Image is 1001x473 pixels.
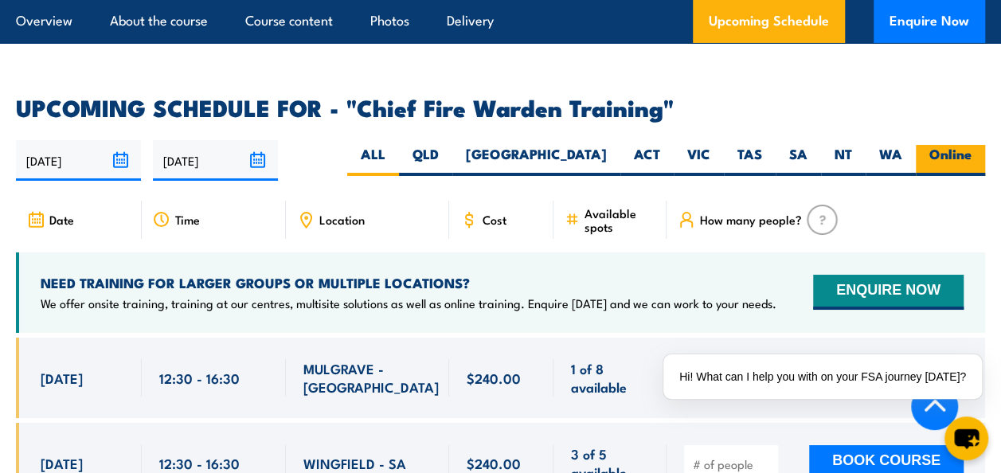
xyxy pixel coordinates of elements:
label: SA [776,145,821,176]
label: Online [916,145,985,176]
input: From date [16,140,141,181]
span: $240.00 [467,454,521,472]
p: We offer onsite training, training at our centres, multisite solutions as well as online training... [41,295,776,311]
button: chat-button [944,416,988,460]
span: [DATE] [41,369,83,387]
span: WINGFIELD - SA [303,454,406,472]
label: NT [821,145,866,176]
span: Location [319,213,365,226]
span: 12:30 - 16:30 [159,369,240,387]
span: Time [175,213,200,226]
label: QLD [399,145,452,176]
label: VIC [674,145,724,176]
h4: NEED TRAINING FOR LARGER GROUPS OR MULTIPLE LOCATIONS? [41,274,776,291]
input: # of people [693,456,772,472]
span: [DATE] [41,454,83,472]
span: $240.00 [467,369,521,387]
h2: UPCOMING SCHEDULE FOR - "Chief Fire Warden Training" [16,96,985,117]
span: 12:30 - 16:30 [159,454,240,472]
span: Available spots [585,206,655,233]
span: MULGRAVE - [GEOGRAPHIC_DATA] [303,359,439,397]
label: ALL [347,145,399,176]
button: ENQUIRE NOW [813,275,964,310]
span: How many people? [700,213,802,226]
label: [GEOGRAPHIC_DATA] [452,145,620,176]
div: Hi! What can I help you with on your FSA journey [DATE]? [663,354,982,399]
span: 1 of 8 available [571,359,649,397]
span: Date [49,213,74,226]
label: ACT [620,145,674,176]
label: TAS [724,145,776,176]
label: WA [866,145,916,176]
input: To date [153,140,278,181]
span: Cost [483,213,506,226]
